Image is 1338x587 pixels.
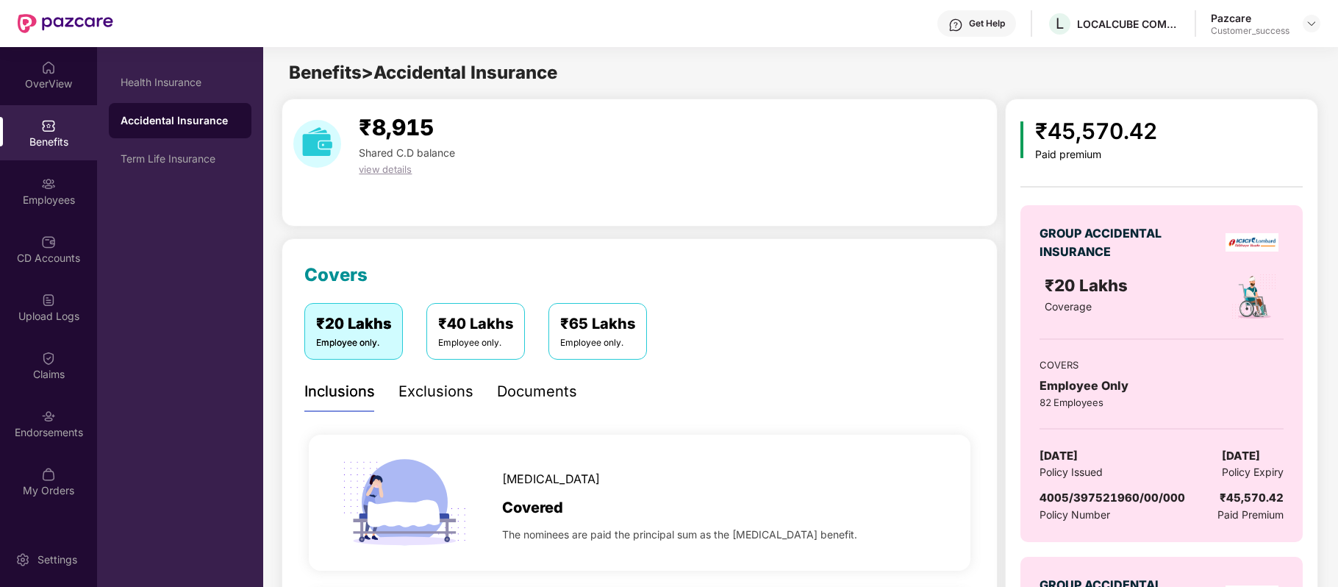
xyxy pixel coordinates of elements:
span: Policy Expiry [1222,464,1284,480]
div: Covers [304,261,368,289]
div: Settings [33,552,82,567]
div: Documents [497,380,577,403]
span: Shared C.D balance [359,146,455,159]
img: svg+xml;base64,PHN2ZyBpZD0iTXlfT3JkZXJzIiBkYXRhLW5hbWU9Ik15IE9yZGVycyIgeG1sbnM9Imh0dHA6Ly93d3cudz... [41,467,56,482]
div: LOCALCUBE COMMERCE PRIVATE LIMITED [1077,17,1180,31]
div: ₹45,570.42 [1220,489,1284,507]
span: L [1056,15,1064,32]
span: [DATE] [1222,447,1260,465]
img: svg+xml;base64,PHN2ZyBpZD0iRW1wbG95ZWVzIiB4bWxucz0iaHR0cDovL3d3dy53My5vcmcvMjAwMC9zdmciIHdpZHRoPS... [41,177,56,191]
span: Coverage [1045,300,1092,313]
div: ₹20 Lakhs [316,313,391,335]
div: Health Insurance [121,77,240,88]
div: Exclusions [398,380,473,403]
span: ₹8,915 [359,114,434,140]
div: Paid premium [1035,149,1157,161]
div: Customer_success [1211,25,1289,37]
img: svg+xml;base64,PHN2ZyBpZD0iQ2xhaW0iIHhtbG5zPSJodHRwOi8vd3d3LnczLm9yZy8yMDAwL3N2ZyIgd2lkdGg9IjIwIi... [41,351,56,366]
span: view details [359,163,412,175]
img: New Pazcare Logo [18,14,113,33]
img: insurerLogo [1226,233,1278,252]
img: svg+xml;base64,PHN2ZyBpZD0iVXBsb2FkX0xvZ3MiIGRhdGEtbmFtZT0iVXBsb2FkIExvZ3MiIHhtbG5zPSJodHRwOi8vd3... [41,293,56,307]
div: 82 Employees [1040,395,1284,410]
div: Employee only. [438,336,513,350]
div: Employee only. [316,336,391,350]
img: svg+xml;base64,PHN2ZyBpZD0iSGVscC0zMngzMiIgeG1sbnM9Imh0dHA6Ly93d3cudzMub3JnLzIwMDAvc3ZnIiB3aWR0aD... [948,18,963,32]
span: Benefits > Accidental Insurance [289,62,557,83]
div: ₹40 Lakhs [438,313,513,335]
span: Policy Issued [1040,464,1103,480]
img: policyIcon [1230,273,1278,321]
img: svg+xml;base64,PHN2ZyBpZD0iQ0RfQWNjb3VudHMiIGRhdGEtbmFtZT0iQ0QgQWNjb3VudHMiIHhtbG5zPSJodHRwOi8vd3... [41,235,56,249]
img: svg+xml;base64,PHN2ZyBpZD0iU2V0dGluZy0yMHgyMCIgeG1sbnM9Imh0dHA6Ly93d3cudzMub3JnLzIwMDAvc3ZnIiB3aW... [15,552,30,567]
span: [DATE] [1040,447,1078,465]
div: ₹45,570.42 [1035,114,1157,149]
span: ₹20 Lakhs [1045,276,1132,295]
img: svg+xml;base64,PHN2ZyBpZD0iQmVuZWZpdHMiIHhtbG5zPSJodHRwOi8vd3d3LnczLm9yZy8yMDAwL3N2ZyIgd2lkdGg9Ij... [41,118,56,133]
div: Employee only. [560,336,635,350]
img: icon [337,435,473,571]
div: Term Life Insurance [121,153,240,165]
div: ₹65 Lakhs [560,313,635,335]
div: COVERS [1040,357,1284,372]
span: Policy Number [1040,508,1110,521]
div: GROUP ACCIDENTAL INSURANCE [1040,224,1168,261]
img: svg+xml;base64,PHN2ZyBpZD0iRHJvcGRvd24tMzJ4MzIiIHhtbG5zPSJodHRwOi8vd3d3LnczLm9yZy8yMDAwL3N2ZyIgd2... [1306,18,1317,29]
img: icon [1020,121,1024,158]
img: download [293,120,341,168]
span: 4005/397521960/00/000 [1040,491,1185,505]
div: Employee Only [1040,377,1284,395]
img: svg+xml;base64,PHN2ZyBpZD0iSG9tZSIgeG1sbnM9Imh0dHA6Ly93d3cudzMub3JnLzIwMDAvc3ZnIiB3aWR0aD0iMjAiIG... [41,60,56,75]
div: Inclusions [304,380,375,403]
div: Pazcare [1211,11,1289,25]
span: Covered [502,497,563,519]
img: svg+xml;base64,PHN2ZyBpZD0iRW5kb3JzZW1lbnRzIiB4bWxucz0iaHR0cDovL3d3dy53My5vcmcvMjAwMC9zdmciIHdpZH... [41,409,56,424]
span: The nominees are paid the principal sum as the [MEDICAL_DATA] benefit. [502,527,857,543]
div: Accidental Insurance [121,113,240,128]
span: Paid Premium [1217,507,1284,523]
span: [MEDICAL_DATA] [502,470,600,488]
div: Get Help [969,18,1005,29]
